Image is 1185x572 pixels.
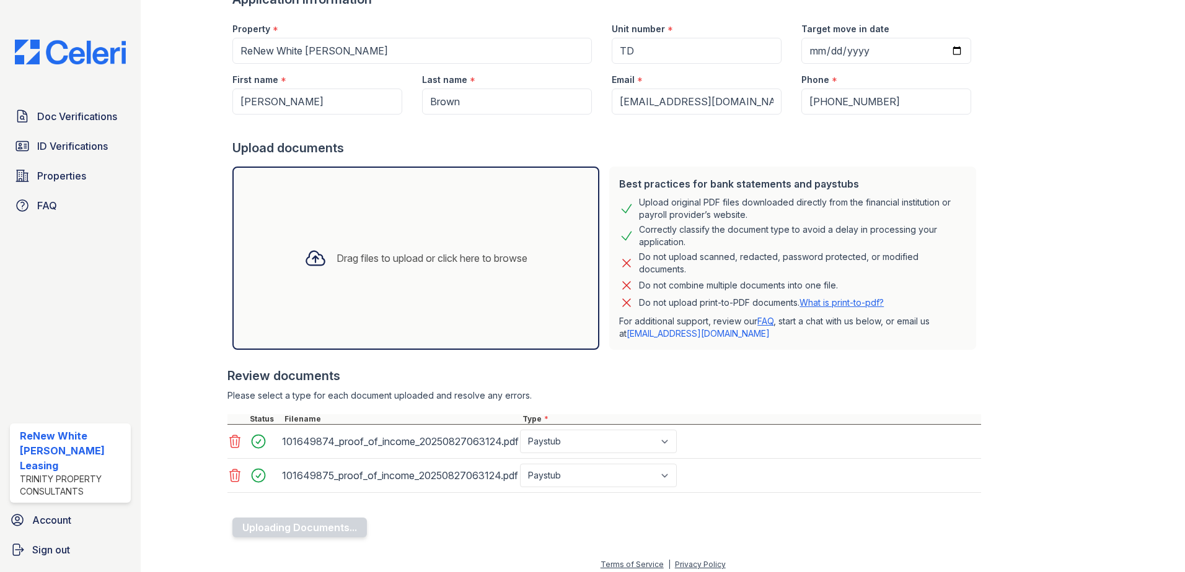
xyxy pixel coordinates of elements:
div: 101649874_proof_of_income_20250827063124.pdf [282,431,515,451]
div: | [668,560,671,569]
div: Please select a type for each document uploaded and resolve any errors. [227,389,981,402]
label: Phone [801,74,829,86]
label: Property [232,23,270,35]
div: Review documents [227,367,981,384]
label: Unit number [612,23,665,35]
label: Email [612,74,635,86]
span: Sign out [32,542,70,557]
div: Upload original PDF files downloaded directly from the financial institution or payroll provider’... [639,196,966,221]
div: Best practices for bank statements and paystubs [619,176,966,191]
label: First name [232,74,278,86]
span: ID Verifications [37,139,108,154]
a: Doc Verifications [10,104,131,129]
p: Do not upload print-to-PDF documents. [639,297,884,309]
a: Terms of Service [601,560,664,569]
div: Do not upload scanned, redacted, password protected, or modified documents. [639,251,966,275]
div: Do not combine multiple documents into one file. [639,278,838,293]
div: Filename [282,414,520,424]
button: Uploading Documents... [232,518,367,537]
a: FAQ [757,316,773,326]
div: Type [520,414,981,424]
span: Account [32,513,71,527]
div: Drag files to upload or click here to browse [337,251,527,266]
label: Target move in date [801,23,889,35]
a: ID Verifications [10,134,131,158]
label: Last name [422,74,467,86]
a: Properties [10,163,131,188]
span: Properties [37,168,86,183]
div: 101649875_proof_of_income_20250827063124.pdf [282,466,515,485]
div: Status [247,414,282,424]
img: CE_Logo_Blue-a8612792a0a2168367f1c8372b55b34899dd931a85d93a1a3d3e32e68fde9ad4.png [5,40,136,64]
a: Privacy Policy [675,560,726,569]
a: [EMAIL_ADDRESS][DOMAIN_NAME] [627,328,770,339]
div: Correctly classify the document type to avoid a delay in processing your application. [639,223,966,248]
a: Account [5,508,136,532]
span: Doc Verifications [37,109,117,124]
a: Sign out [5,537,136,562]
p: For additional support, review our , start a chat with us below, or email us at [619,315,966,340]
div: Trinity Property Consultants [20,473,126,498]
div: ReNew White [PERSON_NAME] Leasing [20,428,126,473]
a: FAQ [10,193,131,218]
span: FAQ [37,198,57,213]
a: What is print-to-pdf? [800,297,884,308]
div: Upload documents [232,139,981,157]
